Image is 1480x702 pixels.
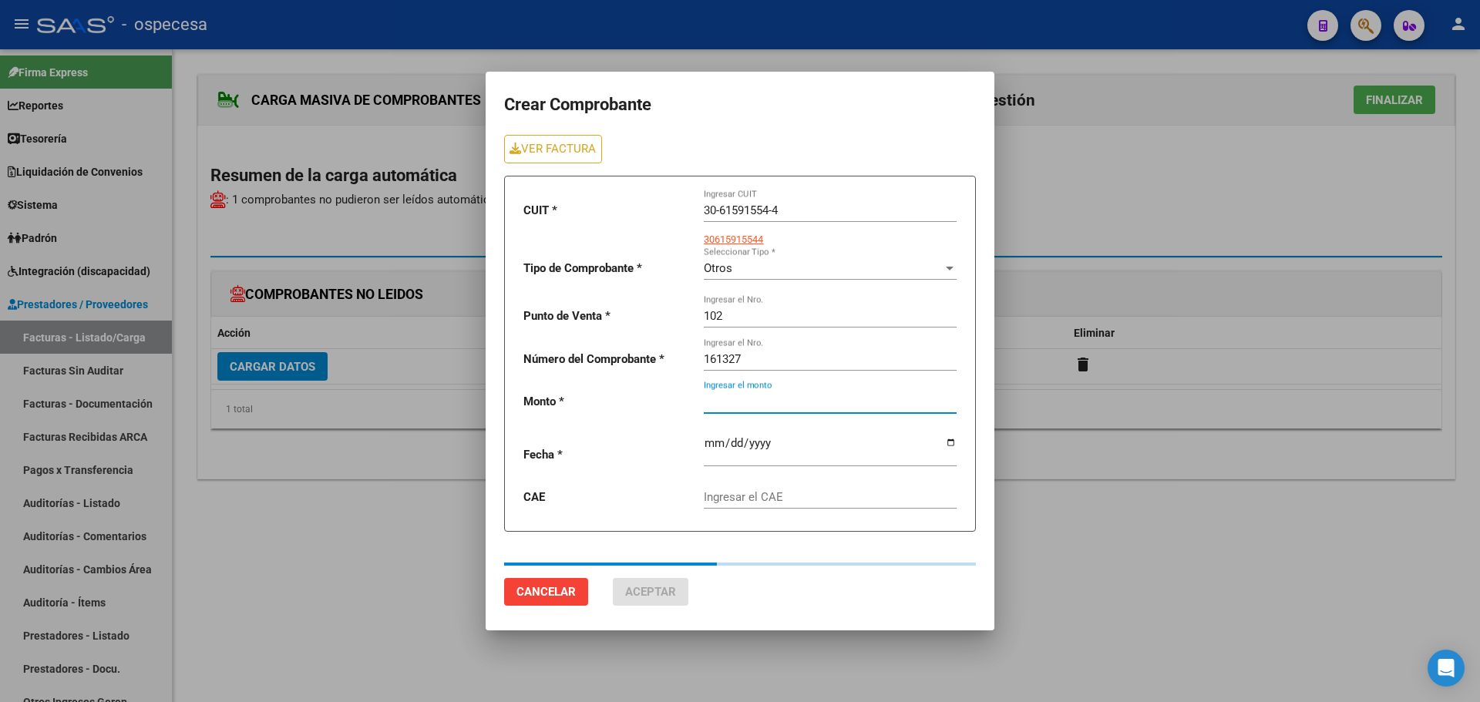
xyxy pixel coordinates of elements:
p: CAE [523,489,691,506]
span: 30615915544 [704,233,763,245]
span: Otros [704,261,732,275]
button: Cancelar [504,578,588,606]
span: Aceptar [625,585,676,599]
p: CUIT * [523,202,691,220]
button: Aceptar [613,578,688,606]
p: Monto * [523,393,691,411]
h1: Crear Comprobante [504,90,976,119]
p: Número del Comprobante * [523,351,691,368]
p: Tipo de Comprobante * [523,260,691,277]
p: Punto de Venta * [523,307,691,325]
p: Fecha * [523,446,691,464]
a: VER FACTURA [504,135,602,163]
span: Cancelar [516,585,576,599]
div: Open Intercom Messenger [1428,650,1465,687]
